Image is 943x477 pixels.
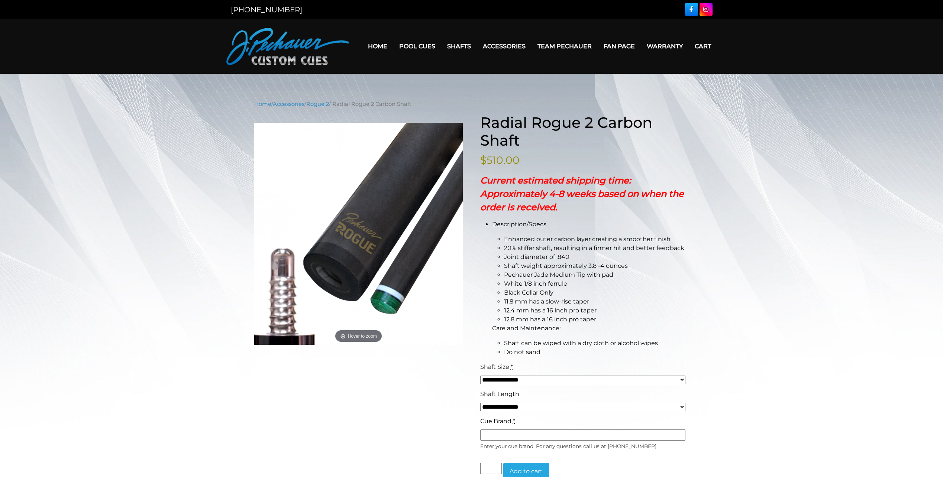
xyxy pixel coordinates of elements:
span: Enhanced outer carbon layer creating a smoother finish [504,236,671,243]
nav: Breadcrumb [254,100,689,108]
a: Team Pechauer [532,37,598,56]
a: Accessories [273,101,304,107]
span: Do not sand [504,348,540,356]
a: Pool Cues [393,37,441,56]
abbr: required [511,363,513,370]
span: Shaft weight approximately 3.8 -4 ounces [504,262,628,269]
span: White 1/8 inch ferrule [504,280,567,287]
img: Pechauer Custom Cues [226,28,349,65]
bdi: 510.00 [480,154,520,166]
a: Home [362,37,393,56]
span: Pechauer Jade Medium Tip with pad [504,271,613,278]
h1: Radial Rogue 2 Carbon Shaft [480,114,689,149]
a: Accessories [477,37,532,56]
a: Cart [689,37,717,56]
span: 12.8 mm has a 16 inch pro taper [504,316,596,323]
img: new-radial-with-tip-jade.png [254,123,463,345]
span: 20% stiffer shaft, resulting in a firmer hit and better feedback [504,244,684,252]
span: Care and Maintenance: [492,325,561,332]
span: Joint diameter of .840″ [504,253,572,260]
span: Shaft Size [480,363,509,370]
abbr: required [513,418,515,425]
span: 11.8 mm has a slow-rise taper [504,298,589,305]
a: Hover to zoom [254,123,463,345]
span: Cue Brand [480,418,511,425]
a: Home [254,101,271,107]
a: [PHONE_NUMBER] [231,5,302,14]
strong: Current estimated shipping time: Approximately 4-8 weeks based on when the order is received. [480,175,684,212]
span: 12.4 mm has a 16 inch pro taper [504,307,597,314]
a: Warranty [641,37,689,56]
a: Shafts [441,37,477,56]
span: Shaft can be wiped with a dry cloth or alcohol wipes [504,340,658,347]
span: Black Collar Only [504,289,553,296]
input: Product quantity [480,463,502,474]
a: Fan Page [598,37,641,56]
span: $ [480,154,487,166]
a: Rogue 2 [306,101,329,107]
div: Enter your cue brand. For any questions call us at [PHONE_NUMBER]. [480,441,685,450]
span: Shaft Length [480,390,519,397]
span: Description/Specs [492,221,546,228]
